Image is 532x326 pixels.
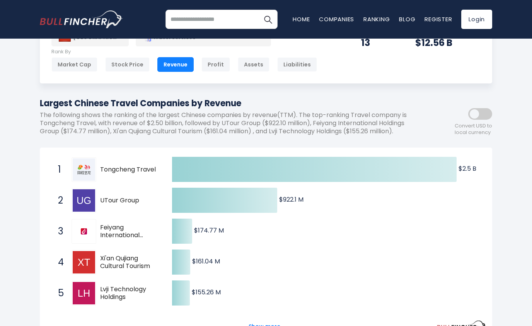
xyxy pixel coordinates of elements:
[105,57,150,72] div: Stock Price
[192,288,221,297] text: $155.26 M
[455,123,492,136] span: Convert USD to local currency
[100,197,159,205] span: UTour Group
[277,57,317,72] div: Liabilities
[54,225,62,238] span: 3
[100,285,159,302] span: Lvji Technology Holdings
[461,10,492,29] a: Login
[100,166,159,174] span: Tongcheng Travel
[40,10,123,28] a: Go to homepage
[100,255,159,271] span: Xi'an Qujiang Cultural Tourism
[319,15,354,23] a: Companies
[54,256,62,269] span: 4
[40,111,423,135] p: The following shows the ranking of the largest Chinese companies by revenue(TTM). The top-ranking...
[459,164,476,173] text: $2.5 B
[81,228,87,234] img: Feiyang International Holdings Group
[51,49,317,55] p: Rank By
[100,224,159,240] span: Feiyang International Holdings Group
[194,226,224,235] text: $174.77 M
[192,257,220,266] text: $161.04 M
[40,10,123,28] img: bullfincher logo
[279,195,304,204] text: $922.1 M
[73,189,95,212] img: UTour Group
[399,15,415,23] a: Blog
[54,194,62,207] span: 2
[40,97,423,110] h1: Largest Chinese Travel Companies by Revenue
[73,251,95,273] img: Xi'an Qujiang Cultural Tourism
[425,15,452,23] a: Register
[73,282,95,304] img: Lvji Technology Holdings
[361,37,396,49] div: 13
[415,37,481,49] div: $12.56 B
[258,10,278,29] button: Search
[238,57,269,72] div: Assets
[293,15,310,23] a: Home
[201,57,230,72] div: Profit
[54,287,62,300] span: 5
[51,57,97,72] div: Market Cap
[363,15,390,23] a: Ranking
[157,57,194,72] div: Revenue
[54,163,62,176] span: 1
[73,158,95,181] img: Tongcheng Travel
